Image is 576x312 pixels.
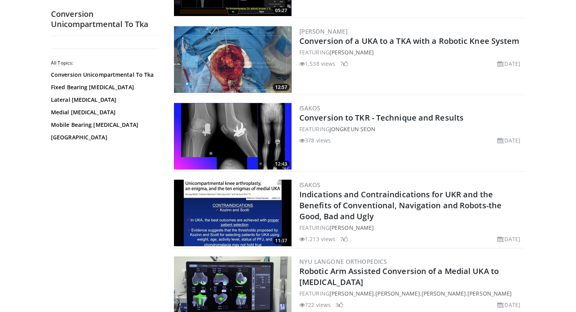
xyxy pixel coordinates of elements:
[299,266,499,287] a: Robotic Arm Assisted Conversion of a Medial UKA to [MEDICAL_DATA]
[299,235,335,243] li: 1,213 views
[299,60,335,68] li: 1,538 views
[330,290,374,297] a: [PERSON_NAME]
[497,301,520,309] li: [DATE]
[299,258,387,265] a: NYU Langone Orthopedics
[51,108,157,116] a: Medial [MEDICAL_DATA]
[174,180,292,246] img: 36680ce7-a460-43c7-be78-a0976df78c67.300x170_q85_crop-smart_upscale.jpg
[299,289,523,298] div: FEATURING , , ,
[299,104,320,112] a: ISAKOS
[299,301,331,309] li: 722 views
[299,224,523,232] div: FEATURING
[273,237,290,244] span: 11:37
[497,136,520,144] li: [DATE]
[497,60,520,68] li: [DATE]
[174,180,292,246] a: 11:37
[273,84,290,91] span: 12:57
[299,189,502,222] a: Indications and Contraindications for UKR and the Benefits of Conventional, Navigation and Robots...
[299,112,464,123] a: Conversion to TKR - Technique and Results
[330,125,375,133] a: Jongkeun Seon
[335,301,343,309] li: 3
[467,290,512,297] a: [PERSON_NAME]
[273,161,290,168] span: 12:43
[51,71,157,79] a: Conversion Unicompartmental To Tka
[174,103,292,170] a: 12:43
[174,103,292,170] img: a98e7625-8e06-4953-a8fd-7e8fdc9782f4.300x170_q85_crop-smart_upscale.jpg
[51,121,157,129] a: Mobile Bearing [MEDICAL_DATA]
[174,26,292,93] a: 12:57
[340,235,348,243] li: 7
[174,26,292,93] img: 5125180f-90b3-459b-9a10-ada1967b238d.300x170_q85_crop-smart_upscale.jpg
[51,133,157,141] a: [GEOGRAPHIC_DATA]
[51,60,159,66] h2: All Topics:
[340,60,348,68] li: 7
[299,27,348,35] a: [PERSON_NAME]
[422,290,466,297] a: [PERSON_NAME]
[299,36,520,46] a: Conversion of a UKA to a TKA with a Robotic Knee System
[273,7,290,14] span: 05:27
[299,48,523,56] div: FEATURING
[497,235,520,243] li: [DATE]
[51,83,157,91] a: Fixed Bearing [MEDICAL_DATA]
[299,181,320,189] a: ISAKOS
[51,96,157,104] a: Lateral [MEDICAL_DATA]
[299,125,523,133] div: FEATURING
[375,290,420,297] a: [PERSON_NAME]
[51,9,161,29] h2: Conversion Unicompartmental To Tka
[330,49,374,56] a: [PERSON_NAME]
[299,136,331,144] li: 378 views
[330,224,374,231] a: [PERSON_NAME]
